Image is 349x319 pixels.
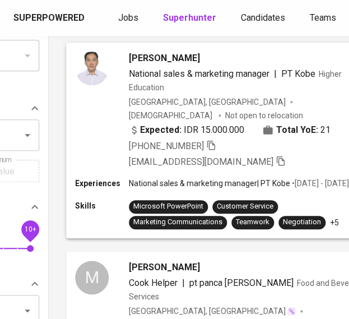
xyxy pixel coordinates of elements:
[129,178,290,189] p: National sales & marketing manager | PT Kobe
[118,12,138,23] span: Jobs
[310,11,338,25] a: Teams
[276,123,318,137] b: Total YoE:
[20,127,35,143] button: Open
[283,217,321,228] div: Negotiation
[163,12,216,23] b: Superhunter
[75,261,109,294] div: M
[310,12,336,23] span: Teams
[163,11,218,25] a: Superhunter
[20,303,35,318] button: Open
[330,217,339,228] p: +5
[140,123,182,137] b: Expected:
[129,156,273,167] span: [EMAIL_ADDRESS][DOMAIN_NAME]
[129,141,204,151] span: [PHONE_NUMBER]
[129,123,244,137] div: IDR 15.000.000
[241,12,285,23] span: Candidates
[24,225,36,233] span: 10+
[225,110,303,121] p: Not open to relocation
[189,278,294,288] span: pt panca [PERSON_NAME]
[133,217,222,228] div: Marketing Communications
[236,217,269,228] div: Teamwork
[118,11,141,25] a: Jobs
[75,200,129,211] p: Skills
[217,201,273,212] div: Customer Service
[75,52,109,85] img: 0e2dec9cb82272a7fec5d15d2339d683.jpg
[241,11,287,25] a: Candidates
[182,276,185,290] span: |
[129,52,200,65] span: [PERSON_NAME]
[129,278,178,288] span: Cook Helper
[129,306,296,317] div: [GEOGRAPHIC_DATA], [GEOGRAPHIC_DATA]
[133,201,203,212] div: Microsoft PowerPoint
[320,123,331,137] span: 21
[129,96,286,108] div: [GEOGRAPHIC_DATA], [GEOGRAPHIC_DATA]
[287,307,296,316] img: magic_wand.svg
[281,68,315,79] span: PT Kobe
[13,12,87,25] a: Superpowered
[75,178,129,189] p: Experiences
[129,68,269,79] span: National sales & marketing manager
[13,12,85,25] div: Superpowered
[129,110,214,121] span: [DEMOGRAPHIC_DATA]
[129,261,200,274] span: [PERSON_NAME]
[129,70,342,92] span: Higher Education
[274,67,277,81] span: |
